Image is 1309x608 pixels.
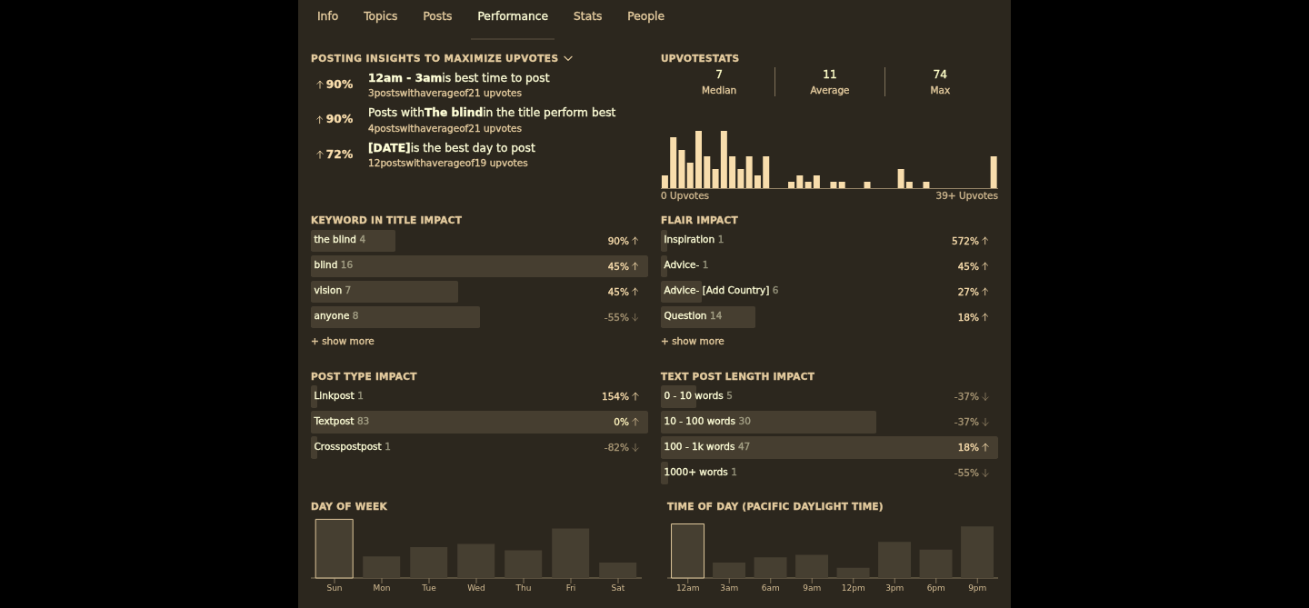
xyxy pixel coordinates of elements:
[958,260,998,273] div: 45 %
[368,122,648,135] div: 4 post s with average of 21 upvote s
[315,414,355,427] div: Text post
[368,105,648,122] div: Posts with in the title perform best
[927,583,945,593] tspan: 6pm
[471,3,555,40] a: Performance
[515,583,532,593] tspan: Thu
[574,9,602,25] span: Stats
[664,258,700,271] div: Advice-
[661,214,998,226] h3: Flair impact
[720,583,738,593] tspan: 3am
[664,284,770,296] div: Advice- [Add Country]
[311,370,648,383] h3: Post Type Impact
[315,440,382,453] div: Crosspost post
[762,583,780,593] tspan: 6am
[374,583,391,593] tspan: Mon
[703,258,709,271] div: 1
[664,233,715,245] div: Inspiration
[477,9,548,25] span: Performance
[368,156,648,169] div: 12 post s with average of 19 upvote s
[773,284,779,296] div: 6
[608,260,648,273] div: 45 %
[667,500,998,513] h3: Time of day ( Pacific Daylight Time )
[368,141,648,157] div: is the best day to post
[621,3,671,40] a: People
[892,67,988,84] div: 74
[661,370,998,383] h3: Text Post Length Impact
[731,465,737,478] div: 1
[664,440,735,453] div: 100 - 1k words
[467,583,485,593] tspan: Wed
[341,258,353,271] div: 16
[954,466,998,479] div: -55 %
[567,3,608,40] a: Stats
[892,84,988,96] div: Max
[718,233,724,245] div: 1
[661,334,724,347] span: + show more
[605,311,648,324] div: -55 %
[738,414,750,427] div: 30
[326,147,353,164] div: 72 %
[423,9,452,25] span: Posts
[710,309,722,322] div: 14
[664,309,707,322] div: Question
[315,389,355,402] div: Link post
[842,583,865,593] tspan: 12pm
[368,72,442,85] b: 12am - 3am
[608,285,648,298] div: 45 %
[954,390,998,403] div: -37 %
[345,284,352,296] div: 7
[885,583,904,593] tspan: 3pm
[612,583,625,593] tspan: Sat
[359,233,365,245] div: 4
[968,583,986,593] tspan: 9pm
[311,500,642,513] h3: Day of week
[416,3,458,40] a: Posts
[738,440,750,453] div: 47
[952,234,998,247] div: 572 %
[958,441,998,454] div: 18 %
[317,9,338,25] span: Info
[627,9,664,25] span: People
[661,189,709,202] div: 0 Upvote s
[505,52,559,65] span: Upvotes
[566,583,576,593] tspan: Fri
[614,415,648,428] div: 0 %
[782,84,878,96] div: Average
[671,84,768,96] div: Median
[315,258,338,271] div: blind
[311,334,375,347] span: + show more
[608,234,648,247] div: 90 %
[326,112,353,128] div: 90 %
[935,189,998,202] div: 39+ Upvotes
[311,214,648,226] h3: Keyword in title impact
[803,583,821,593] tspan: 9am
[958,311,998,324] div: 18 %
[661,52,739,65] h3: Upvote Stats
[357,414,369,427] div: 83
[357,389,364,402] div: 1
[726,389,733,402] div: 5
[357,3,404,40] a: Topics
[664,389,724,402] div: 0 - 10 words
[421,583,436,593] tspan: Tue
[671,67,768,84] div: 7
[605,441,648,454] div: -82 %
[385,440,391,453] div: 1
[311,52,502,65] div: Posting Insights to maximize
[505,52,575,65] button: Upvotes
[326,77,353,94] div: 90 %
[368,142,411,154] b: [DATE]
[353,309,359,322] div: 8
[782,67,878,84] div: 11
[368,86,648,99] div: 3 post s with average of 21 upvote s
[676,583,700,593] tspan: 12am
[315,284,343,296] div: vision
[958,285,998,298] div: 27 %
[425,106,483,119] b: The blind
[315,309,350,322] div: anyone
[311,3,345,40] a: Info
[664,414,735,427] div: 10 - 100 words
[954,415,998,428] div: -37 %
[364,9,397,25] span: Topics
[315,233,356,245] div: the blind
